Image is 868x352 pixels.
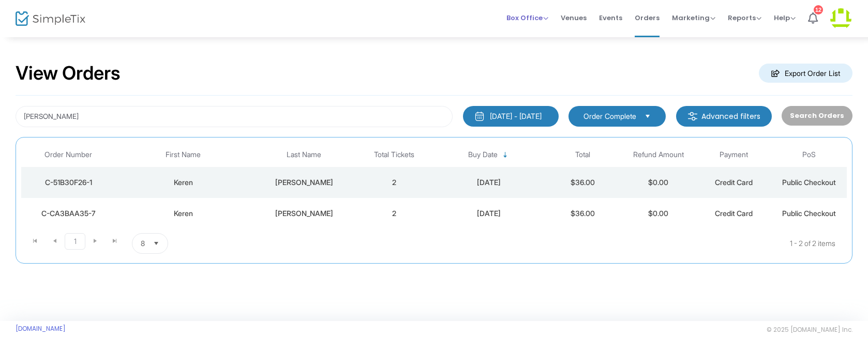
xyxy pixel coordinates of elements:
span: Last Name [287,150,321,159]
span: Payment [720,150,748,159]
span: © 2025 [DOMAIN_NAME] Inc. [767,326,852,334]
img: monthly [474,111,485,121]
span: Venues [561,5,587,31]
span: Page 1 [65,233,85,250]
th: Total [545,143,621,167]
button: Select [149,234,163,253]
span: Public Checkout [782,209,836,218]
td: 2 [357,167,432,198]
td: $36.00 [545,167,621,198]
span: Marketing [672,13,715,23]
button: [DATE] - [DATE] [463,106,559,127]
td: $0.00 [621,167,696,198]
span: Order Complete [583,111,636,121]
div: C-CA3BAA35-7 [24,208,113,219]
div: Keren [118,177,248,188]
div: Bressner [254,177,354,188]
div: Data table [21,143,847,229]
td: 2 [357,198,432,229]
span: Events [599,5,622,31]
img: filter [687,111,698,121]
th: Refund Amount [621,143,696,167]
button: Select [640,111,655,122]
kendo-pager-info: 1 - 2 of 2 items [271,233,835,254]
input: Search by name, email, phone, order number, ip address, or last 4 digits of card [16,106,453,127]
h2: View Orders [16,62,121,85]
span: Reports [728,13,761,23]
div: 9/17/2025 [435,177,543,188]
span: Buy Date [468,150,498,159]
m-button: Export Order List [759,64,852,83]
span: Box Office [506,13,548,23]
td: $36.00 [545,198,621,229]
span: Sortable [501,151,510,159]
div: [DATE] - [DATE] [490,111,542,121]
span: Orders [635,5,660,31]
td: $0.00 [621,198,696,229]
span: First Name [166,150,201,159]
span: 8 [141,238,145,249]
a: [DOMAIN_NAME] [16,325,66,333]
th: Total Tickets [357,143,432,167]
span: Public Checkout [782,178,836,187]
div: 12 [814,5,823,14]
div: C-51B30F26-1 [24,177,113,188]
span: Order Number [44,150,92,159]
div: 9/17/2025 [435,208,543,219]
span: Credit Card [715,209,753,218]
span: Credit Card [715,178,753,187]
span: PoS [802,150,816,159]
span: Help [774,13,796,23]
div: Keren [118,208,248,219]
div: Bressner [254,208,354,219]
m-button: Advanced filters [676,106,772,127]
